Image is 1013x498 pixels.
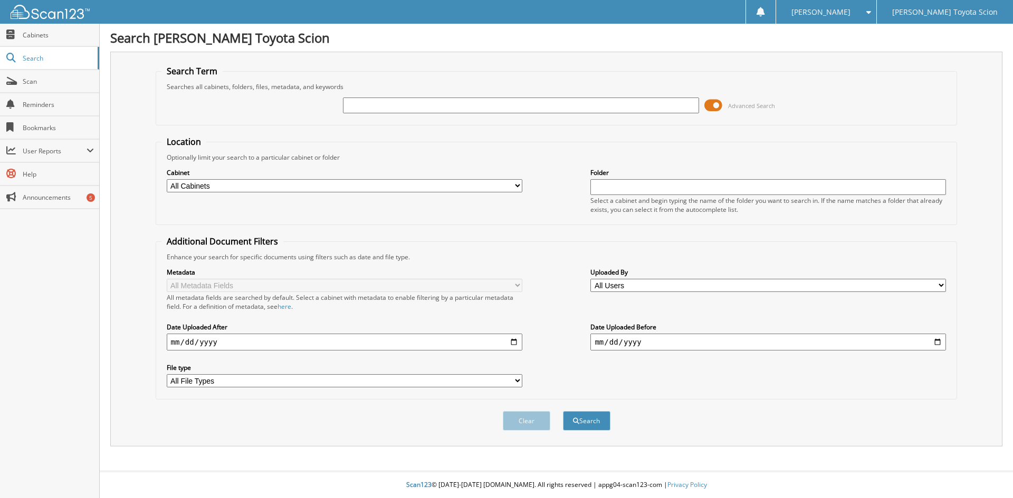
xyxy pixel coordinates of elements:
[161,236,283,247] legend: Additional Document Filters
[167,323,522,331] label: Date Uploaded After
[590,334,946,350] input: end
[23,54,92,63] span: Search
[23,147,87,155] span: User Reports
[167,168,522,177] label: Cabinet
[406,480,432,489] span: Scan123
[590,268,946,277] label: Uploaded By
[23,193,94,202] span: Announcements
[590,323,946,331] label: Date Uploaded Before
[100,472,1013,498] div: © [DATE]-[DATE] [DOMAIN_NAME]. All rights reserved | appg04-scan123-com |
[161,82,952,91] div: Searches all cabinets, folders, files, metadata, and keywords
[23,77,94,86] span: Scan
[167,268,522,277] label: Metadata
[11,5,90,19] img: scan123-logo-white.svg
[167,363,522,372] label: File type
[87,193,95,202] div: 5
[590,168,946,177] label: Folder
[110,29,1002,46] h1: Search [PERSON_NAME] Toyota Scion
[728,102,775,110] span: Advanced Search
[161,65,223,77] legend: Search Term
[892,9,998,15] span: [PERSON_NAME] Toyota Scion
[167,293,522,311] div: All metadata fields are searched by default. Select a cabinet with metadata to enable filtering b...
[23,123,94,132] span: Bookmarks
[167,334,522,350] input: start
[503,411,550,431] button: Clear
[278,302,291,311] a: here
[161,153,952,162] div: Optionally limit your search to a particular cabinet or folder
[667,480,707,489] a: Privacy Policy
[23,100,94,109] span: Reminders
[23,31,94,40] span: Cabinets
[23,170,94,179] span: Help
[161,252,952,261] div: Enhance your search for specific documents using filters such as date and file type.
[791,9,850,15] span: [PERSON_NAME]
[161,136,206,148] legend: Location
[960,447,1013,498] iframe: Chat Widget
[590,196,946,214] div: Select a cabinet and begin typing the name of the folder you want to search in. If the name match...
[563,411,610,431] button: Search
